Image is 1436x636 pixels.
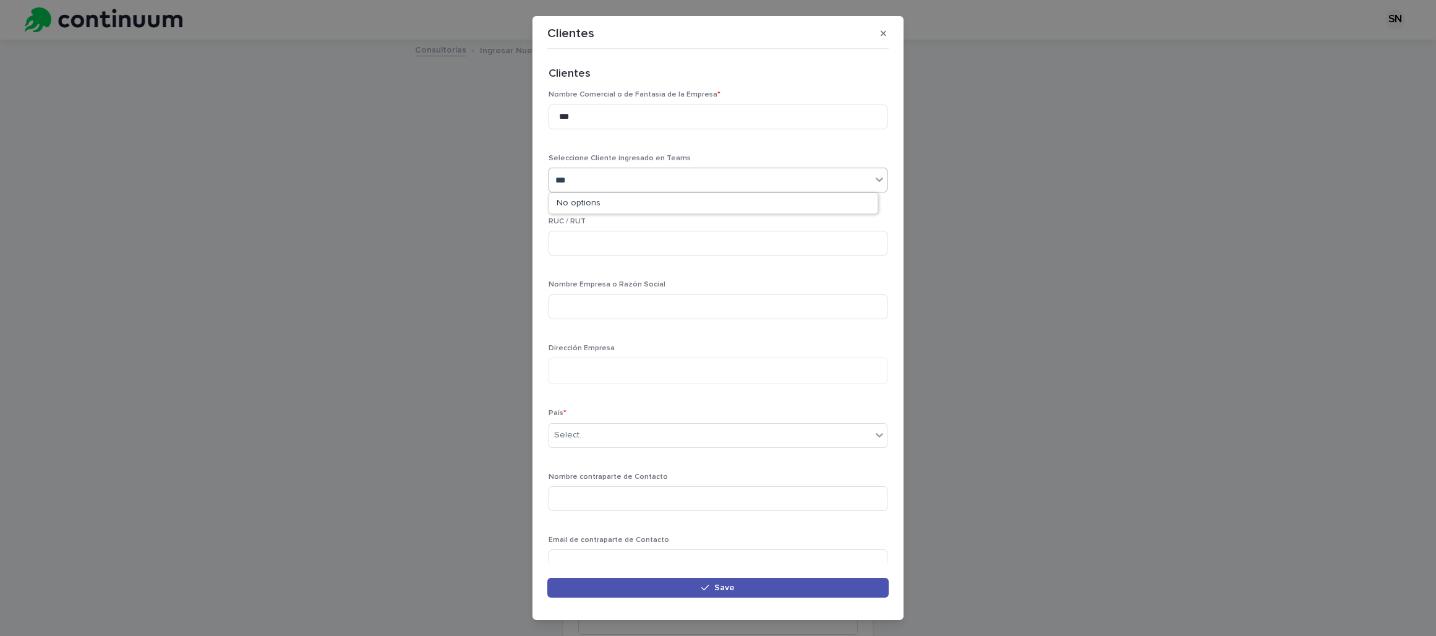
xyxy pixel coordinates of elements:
h2: Clientes [549,67,591,81]
span: Email de contraparte de Contacto [549,536,669,544]
span: País [549,410,566,417]
span: Dirección Empresa [549,345,615,352]
span: Nombre contraparte de Contacto [549,473,668,481]
div: No options [549,193,878,213]
span: Nombre Empresa o Razón Social [549,281,665,288]
p: Clientes [547,26,594,41]
div: Select... [554,429,585,442]
span: RUC / RUT [549,218,586,225]
span: Nombre Comercial o de Fantasia de la Empresa [549,91,720,98]
span: Seleccione Cliente ingresado en Teams [549,155,691,162]
span: Save [714,583,735,592]
button: Save [547,578,889,598]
